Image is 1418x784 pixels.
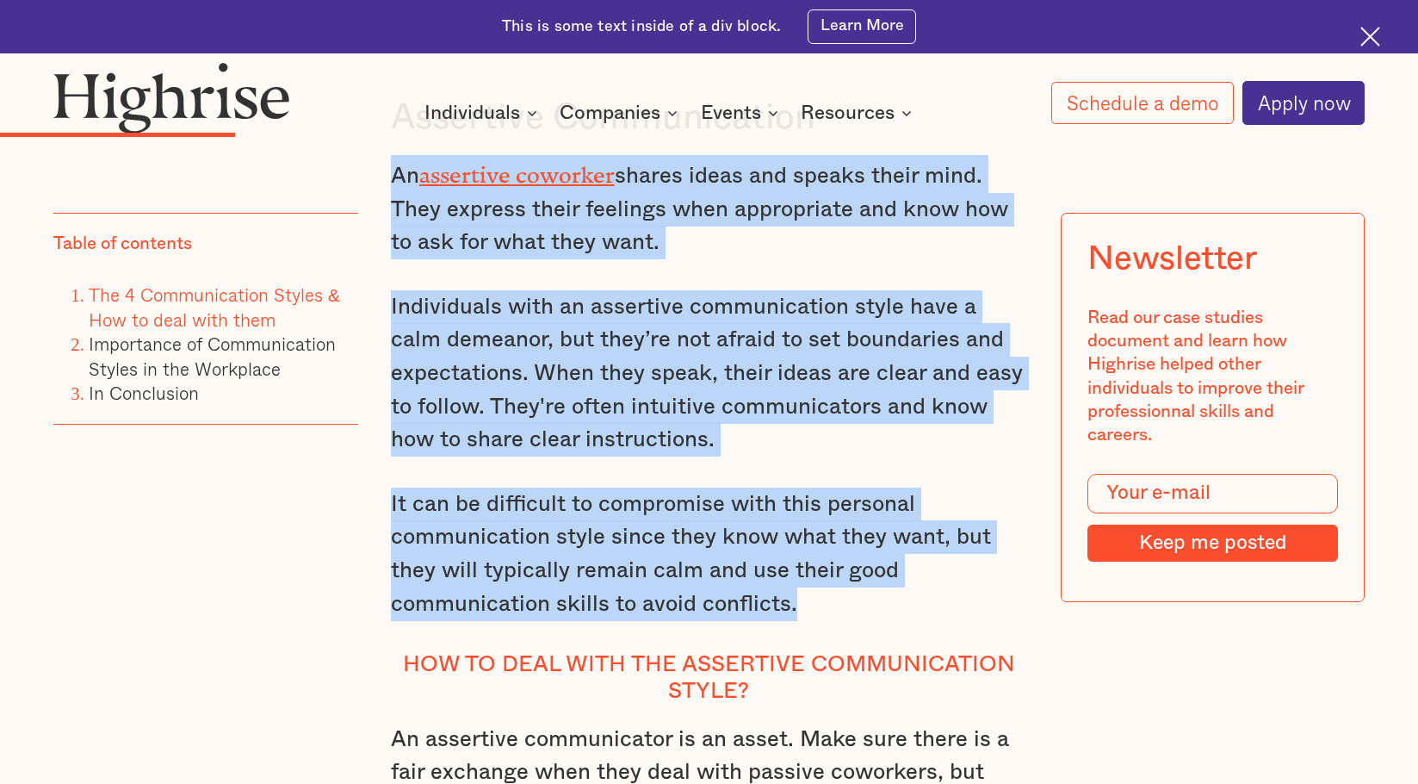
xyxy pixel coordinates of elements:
[89,379,199,407] a: In Conclusion
[1087,474,1337,562] form: Modal Form
[53,62,290,134] img: Highrise logo
[1051,82,1233,125] a: Schedule a demo
[424,103,542,123] div: Individuals
[419,162,615,177] a: assertive coworker
[1087,240,1256,279] div: Newsletter
[89,281,340,333] a: The 4 Communication Styles & How to deal with them
[424,103,520,123] div: Individuals
[391,651,1028,705] h4: How to deal with the Assertive Communication Style?
[1087,474,1337,513] input: Your e-mail
[89,330,336,382] a: Importance of Communication Styles in the Workplace
[560,103,683,123] div: Companies
[502,16,781,38] div: This is some text inside of a div block.
[53,232,192,255] div: Table of contents
[808,9,916,43] a: Learn More
[560,103,660,123] div: Companies
[1360,27,1380,47] img: Cross icon
[801,103,917,123] div: Resources
[1087,525,1337,562] input: Keep me posted
[801,103,895,123] div: Resources
[391,290,1028,457] p: Individuals with an assertive communication style have a calm demeanor, but they’re not afraid to...
[391,488,1028,620] p: It can be difficult to compromise with this personal communication style since they know what the...
[1242,81,1365,124] a: Apply now
[391,155,1028,259] p: An shares ideas and speaks their mind. They express their feelings when appropriate and know how ...
[701,103,783,123] div: Events
[701,103,761,123] div: Events
[1087,306,1337,447] div: Read our case studies document and learn how Highrise helped other individuals to improve their p...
